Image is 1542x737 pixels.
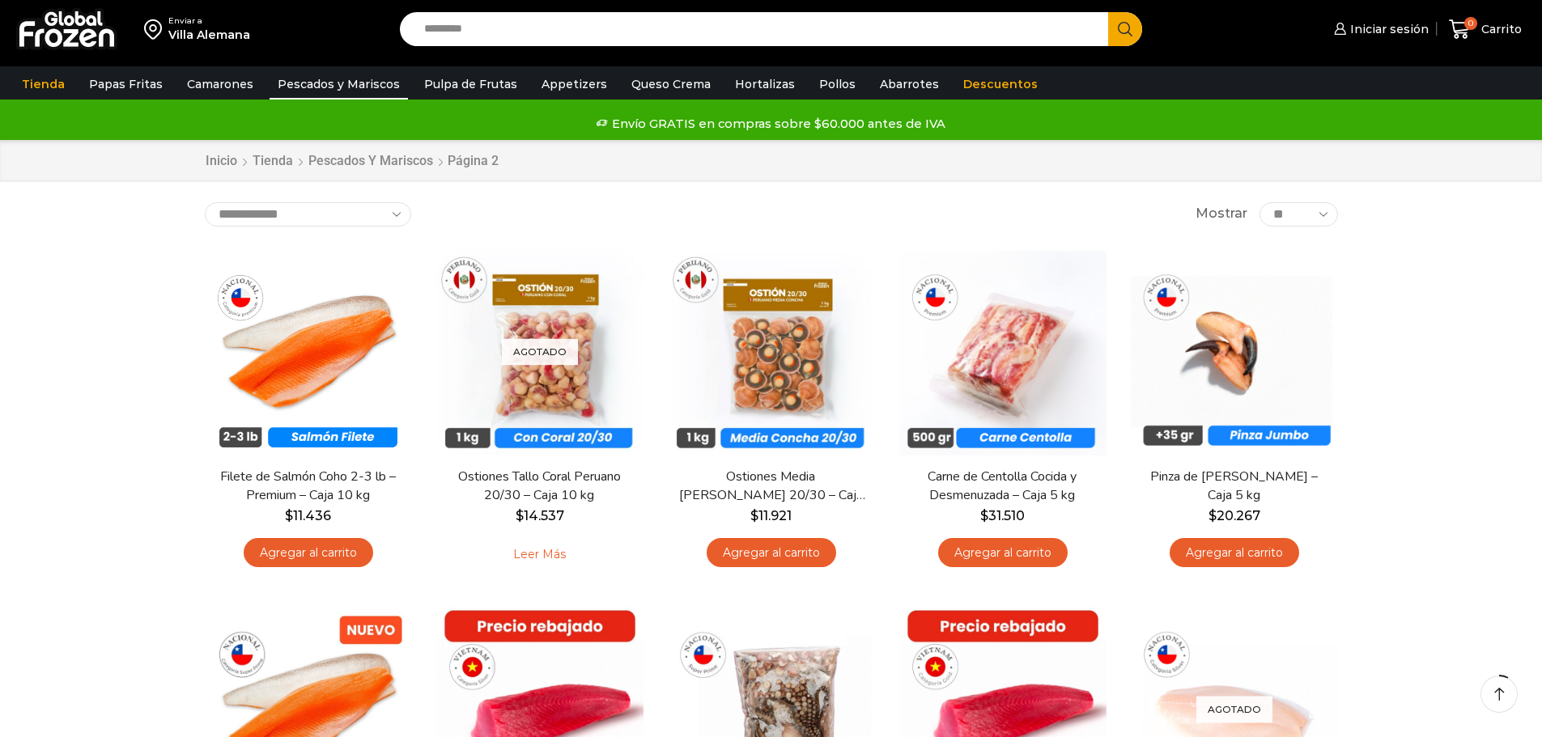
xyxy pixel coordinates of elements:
a: Hortalizas [727,69,803,100]
bdi: 11.921 [750,508,792,523]
a: Pollos [811,69,864,100]
a: Agregar al carrito: “Ostiones Media Concha Peruano 20/30 - Caja 10 kg” [707,538,836,568]
nav: Breadcrumb [205,152,502,171]
a: Camarones [179,69,261,100]
span: $ [285,508,293,523]
a: Appetizers [533,69,615,100]
a: Ostiones Tallo Coral Peruano 20/30 – Caja 10 kg [446,468,632,505]
span: $ [750,508,758,523]
a: Tienda [14,69,73,100]
bdi: 31.510 [980,508,1025,523]
span: Carrito [1477,21,1522,37]
p: Agotado [502,338,578,365]
span: 0 [1464,17,1477,30]
span: $ [1209,508,1217,523]
a: Papas Fritas [81,69,171,100]
bdi: 14.537 [516,508,564,523]
div: Villa Alemana [168,27,250,43]
span: Página 2 [448,153,499,168]
a: Pulpa de Frutas [416,69,525,100]
a: Leé más sobre “Ostiones Tallo Coral Peruano 20/30 - Caja 10 kg” [488,538,591,572]
button: Search button [1108,12,1142,46]
a: Agregar al carrito: “Filete de Salmón Coho 2-3 lb - Premium - Caja 10 kg” [244,538,373,568]
a: Iniciar sesión [1330,13,1429,45]
a: Pescados y Mariscos [308,152,434,171]
bdi: 20.267 [1209,508,1260,523]
select: Pedido de la tienda [205,202,411,227]
a: Inicio [205,152,238,171]
a: Tienda [252,152,294,171]
span: $ [980,508,988,523]
a: Filete de Salmón Coho 2-3 lb – Premium – Caja 10 kg [215,468,401,505]
span: $ [516,508,524,523]
span: Iniciar sesión [1346,21,1429,37]
div: Enviar a [168,15,250,27]
a: 0 Carrito [1445,11,1526,49]
a: Queso Crema [623,69,719,100]
bdi: 11.436 [285,508,331,523]
a: Agregar al carrito: “Pinza de Jaiba Jumbo - Caja 5 kg” [1170,538,1299,568]
a: Descuentos [955,69,1046,100]
a: Ostiones Media [PERSON_NAME] 20/30 – Caja 10 kg [678,468,864,505]
a: Pescados y Mariscos [270,69,408,100]
span: Mostrar [1196,205,1247,223]
img: address-field-icon.svg [144,15,168,43]
p: Agotado [1196,696,1272,722]
a: Abarrotes [872,69,947,100]
a: Carne de Centolla Cocida y Desmenuzada – Caja 5 kg [909,468,1095,505]
a: Agregar al carrito: “Carne de Centolla Cocida y Desmenuzada - Caja 5 kg” [938,538,1068,568]
a: Pinza de [PERSON_NAME] – Caja 5 kg [1141,468,1327,505]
